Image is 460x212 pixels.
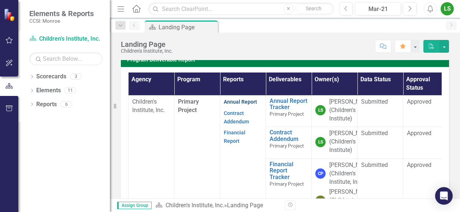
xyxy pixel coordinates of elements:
[270,181,304,187] span: Primary Project
[407,161,431,168] span: Approved
[361,161,388,168] span: Submitted
[441,2,454,15] button: LS
[159,23,216,32] div: Landing Page
[117,202,152,209] span: Assign Group
[266,95,312,127] td: Double-Click to Edit Right Click for Context Menu
[36,72,66,81] a: Scorecards
[407,98,431,105] span: Approved
[60,101,72,107] div: 6
[296,4,332,14] button: Search
[403,127,449,159] td: Double-Click to Edit
[155,201,279,210] div: »
[329,129,373,155] div: [PERSON_NAME] (Children's Institute)
[270,161,308,181] a: Financial Report Tracker
[29,18,94,24] small: CCSI: Monroe
[64,88,76,94] div: 11
[127,57,445,63] h3: Program Deliverable Report
[121,40,173,48] div: Landing Page
[266,127,312,159] td: Double-Click to Edit Right Click for Context Menu
[29,52,103,65] input: Search Below...
[270,143,304,149] span: Primary Project
[166,202,224,209] a: Children's Institute, Inc.
[329,98,373,123] div: [PERSON_NAME] (Children's Institute)
[29,35,103,43] a: Children's Institute, Inc.
[4,8,16,21] img: ClearPoint Strategy
[36,86,61,95] a: Elements
[355,2,401,15] button: Mar-21
[270,98,308,111] a: Annual Report Tracker
[357,95,403,127] td: Double-Click to Edit
[357,5,398,14] div: Mar-21
[403,95,449,127] td: Double-Click to Edit
[29,9,94,18] span: Elements & Reports
[357,127,403,159] td: Double-Click to Edit
[270,111,304,117] span: Primary Project
[361,98,388,105] span: Submitted
[407,130,431,137] span: Approved
[315,196,326,206] div: TS
[435,187,453,205] div: Open Intercom Messenger
[132,98,170,115] p: Children's Institute, Inc.
[361,130,388,137] span: Submitted
[227,202,263,209] div: Landing Page
[224,99,257,105] a: Annual Report
[70,74,82,80] div: 3
[315,168,326,179] div: CP
[315,137,326,147] div: LS
[178,98,199,114] span: Primary Project
[224,130,245,144] a: Financial Report
[36,100,57,109] a: Reports
[121,48,173,54] div: Children's Institute, Inc.
[270,129,308,142] a: Contract Addendum
[224,110,249,124] a: Contract Addendum
[315,105,326,115] div: LS
[329,161,373,186] div: [PERSON_NAME] (Children's Institute, Inc.)
[306,5,322,11] span: Search
[148,3,334,15] input: Search ClearPoint...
